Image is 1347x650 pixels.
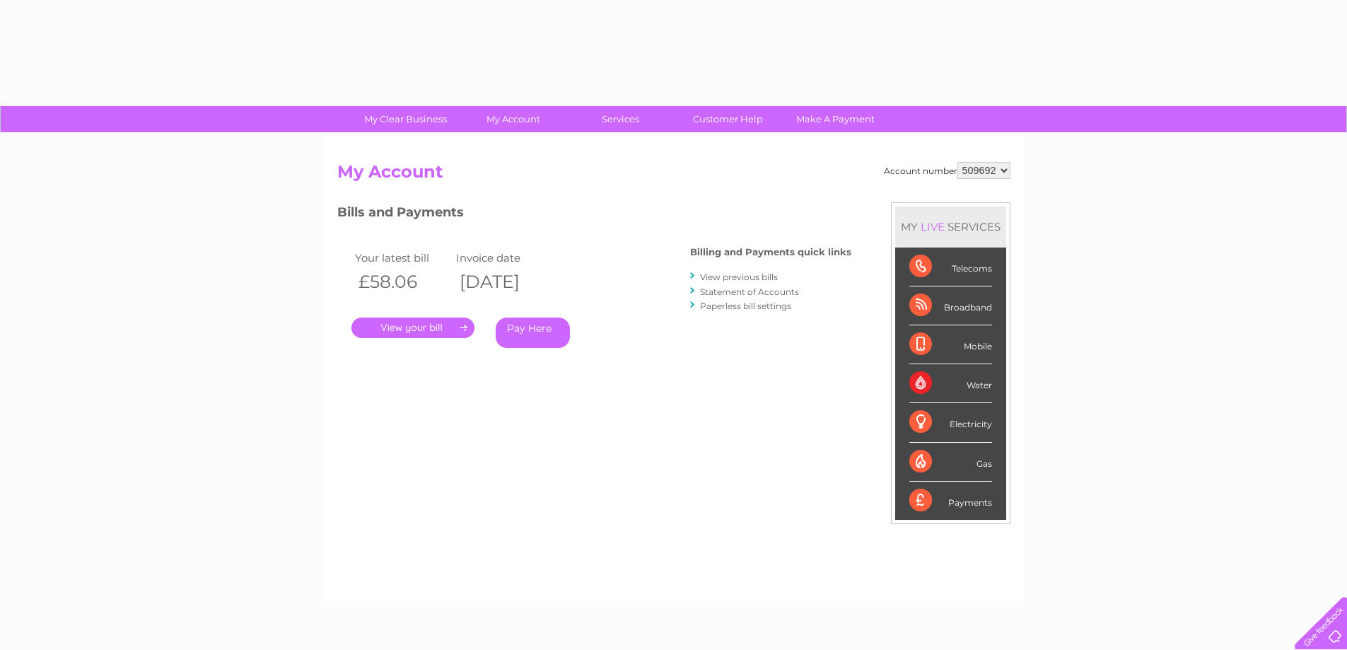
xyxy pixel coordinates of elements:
a: Services [562,106,679,132]
h3: Bills and Payments [337,202,851,227]
div: Broadband [909,286,992,325]
h2: My Account [337,162,1010,189]
div: Account number [884,162,1010,179]
h4: Billing and Payments quick links [690,247,851,257]
div: Telecoms [909,248,992,286]
td: Your latest bill [351,248,453,267]
div: MY SERVICES [895,207,1006,247]
a: View previous bills [700,272,778,282]
th: £58.06 [351,267,453,296]
th: [DATE] [453,267,554,296]
a: . [351,318,474,338]
a: Customer Help [670,106,786,132]
a: Statement of Accounts [700,286,799,297]
div: Mobile [909,325,992,364]
a: Make A Payment [777,106,894,132]
a: My Clear Business [347,106,464,132]
div: Gas [909,443,992,482]
a: Paperless bill settings [700,301,791,311]
div: LIVE [918,220,947,233]
div: Electricity [909,403,992,442]
div: Water [909,364,992,403]
td: Invoice date [453,248,554,267]
a: My Account [455,106,571,132]
div: Payments [909,482,992,520]
a: Pay Here [496,318,570,348]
